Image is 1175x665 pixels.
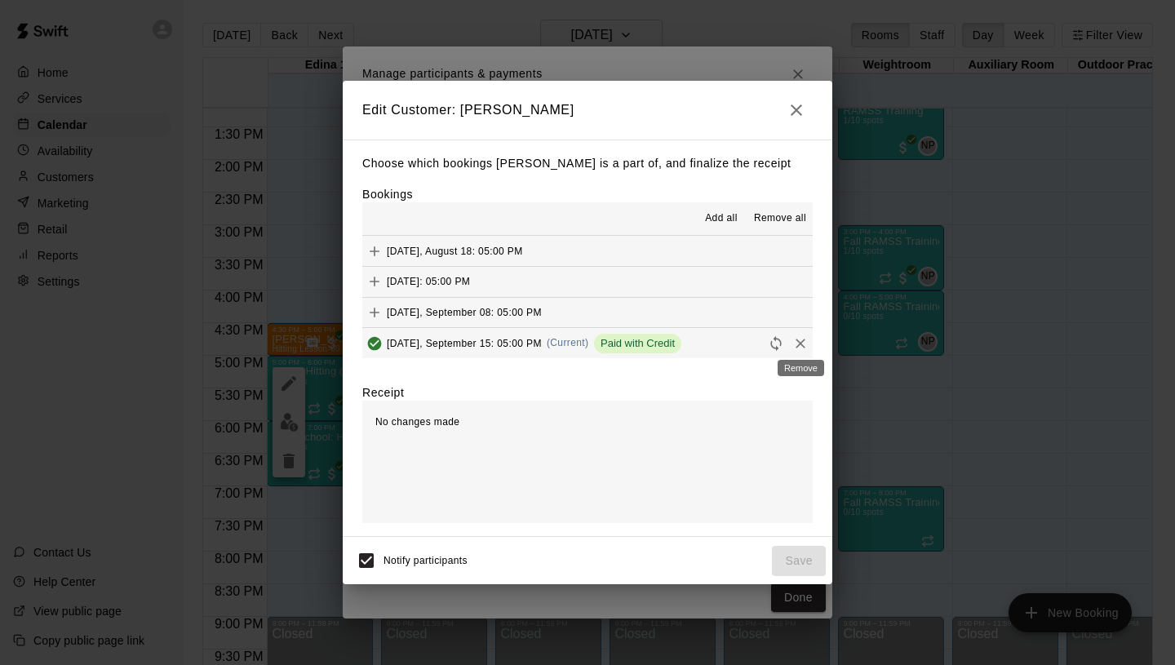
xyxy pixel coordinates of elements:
button: Add[DATE], August 18: 05:00 PM [362,236,813,266]
span: Add all [705,211,738,227]
span: Paid with Credit [594,337,681,349]
span: No changes made [375,416,459,428]
button: Add[DATE], September 08: 05:00 PM [362,298,813,328]
p: Choose which bookings [PERSON_NAME] is a part of, and finalize the receipt [362,153,813,174]
span: Notify participants [384,556,468,567]
span: [DATE]: 05:00 PM [387,276,470,287]
span: Add [362,244,387,256]
span: Remove all [754,211,806,227]
button: Remove all [747,206,813,232]
button: Added & Paid[DATE], September 15: 05:00 PM(Current)Paid with CreditRescheduleRemove [362,328,813,358]
label: Bookings [362,188,413,201]
span: [DATE], August 18: 05:00 PM [387,245,523,256]
span: [DATE], September 15: 05:00 PM [387,337,542,348]
button: Add[DATE]: 05:00 PM [362,267,813,297]
div: Remove [778,360,824,376]
span: (Current) [547,337,589,348]
label: Receipt [362,384,404,401]
span: Remove [788,336,813,348]
button: Added & Paid [362,331,387,356]
span: Add [362,275,387,287]
button: Add all [695,206,747,232]
h2: Edit Customer: [PERSON_NAME] [343,81,832,140]
span: Add [362,305,387,317]
span: [DATE], September 08: 05:00 PM [387,306,542,317]
span: Reschedule [764,336,788,348]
